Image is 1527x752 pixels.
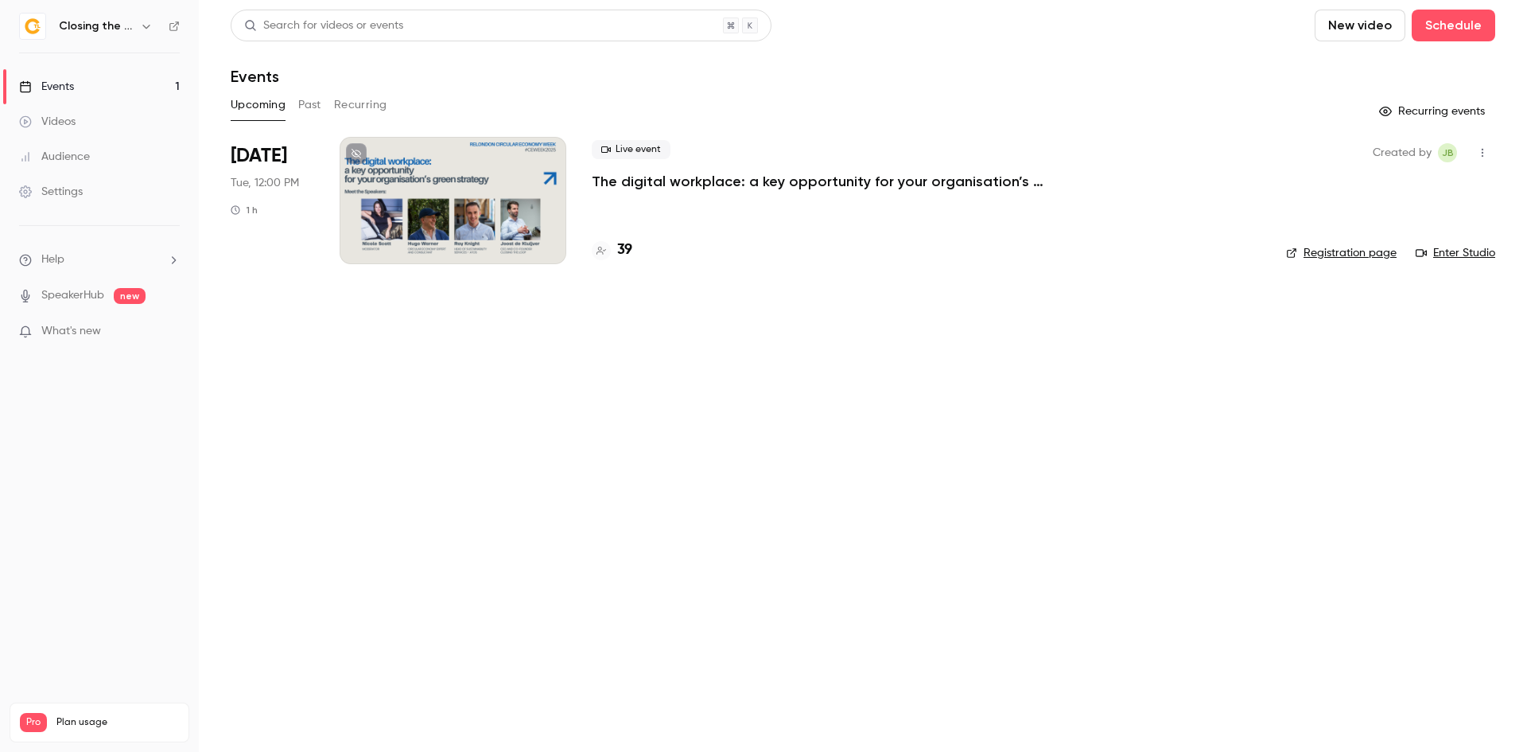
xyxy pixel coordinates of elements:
div: 1 h [231,204,258,216]
div: Videos [19,114,76,130]
span: Jan Baker [1438,143,1457,162]
span: Live event [592,140,670,159]
span: Tue, 12:00 PM [231,175,299,191]
button: Schedule [1412,10,1495,41]
button: Recurring events [1372,99,1495,124]
span: Help [41,251,64,268]
button: New video [1315,10,1405,41]
span: new [114,288,146,304]
span: JB [1442,143,1454,162]
h4: 39 [617,240,632,261]
h6: Closing the Loop [59,18,134,34]
a: Enter Studio [1416,245,1495,261]
span: Created by [1373,143,1432,162]
button: Recurring [334,92,387,118]
iframe: Noticeable Trigger [161,325,180,339]
button: Past [298,92,321,118]
a: Registration page [1286,245,1397,261]
div: Events [19,79,74,95]
button: Upcoming [231,92,286,118]
span: Pro [20,713,47,732]
div: Settings [19,184,83,200]
h1: Events [231,67,279,86]
a: The digital workplace: a key opportunity for your organisation’s green strategy [592,172,1069,191]
span: Plan usage [56,716,179,729]
div: Search for videos or events [244,18,403,34]
img: Closing the Loop [20,14,45,39]
li: help-dropdown-opener [19,251,180,268]
a: 39 [592,240,632,261]
a: SpeakerHub [41,287,104,304]
div: Audience [19,149,90,165]
div: Oct 21 Tue, 11:00 AM (Europe/London) [231,137,314,264]
span: What's new [41,323,101,340]
span: [DATE] [231,143,287,169]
